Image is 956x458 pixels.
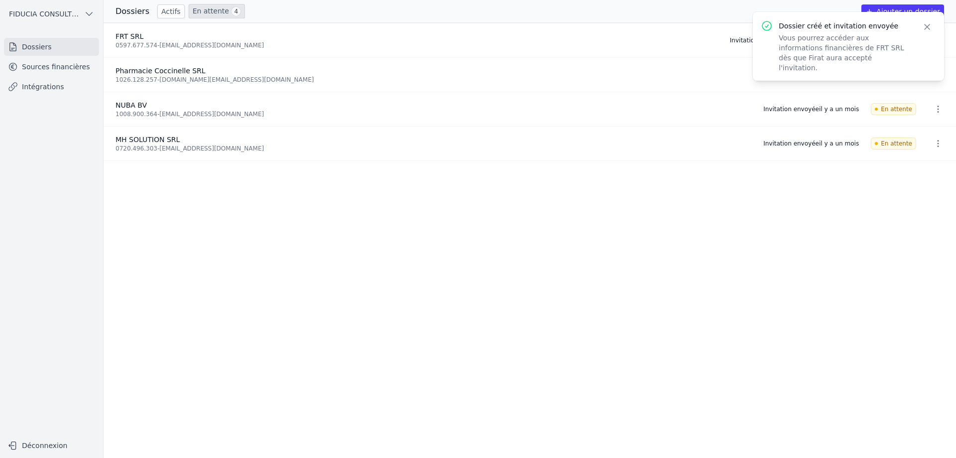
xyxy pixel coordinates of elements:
div: Invitation envoyée il y a un mois [763,105,859,113]
div: Invitation envoyée il y a quelques secondes [730,36,859,44]
p: Vous pourrez accéder aux informations financières de FRT SRL dès que Firat aura accepté l'invitat... [779,33,910,73]
span: NUBA BV [116,101,147,109]
h3: Dossiers [116,5,149,17]
div: 1026.128.257 - [DOMAIN_NAME][EMAIL_ADDRESS][DOMAIN_NAME] [116,76,755,84]
a: Actifs [157,4,185,18]
p: Dossier créé et invitation envoyée [779,21,910,31]
button: Déconnexion [4,438,99,454]
span: 4 [231,6,241,16]
a: Sources financières [4,58,99,76]
a: Dossiers [4,38,99,56]
span: En attente [871,103,916,115]
span: En attente [871,138,916,150]
a: En attente 4 [189,4,245,18]
button: Ajouter un dossier [861,4,944,18]
a: Intégrations [4,78,99,96]
button: FIDUCIA CONSULTING SRL [4,6,99,22]
span: FRT SRL [116,32,143,40]
span: FIDUCIA CONSULTING SRL [9,9,80,19]
div: 0720.496.303 - [EMAIL_ADDRESS][DOMAIN_NAME] [116,145,751,153]
div: Invitation envoyée il y a un mois [763,140,859,148]
div: 1008.900.364 - [EMAIL_ADDRESS][DOMAIN_NAME] [116,110,751,118]
span: MH SOLUTION SRL [116,136,180,144]
span: Pharmacie Coccinelle SRL [116,67,206,75]
div: 0597.677.574 - [EMAIL_ADDRESS][DOMAIN_NAME] [116,41,718,49]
